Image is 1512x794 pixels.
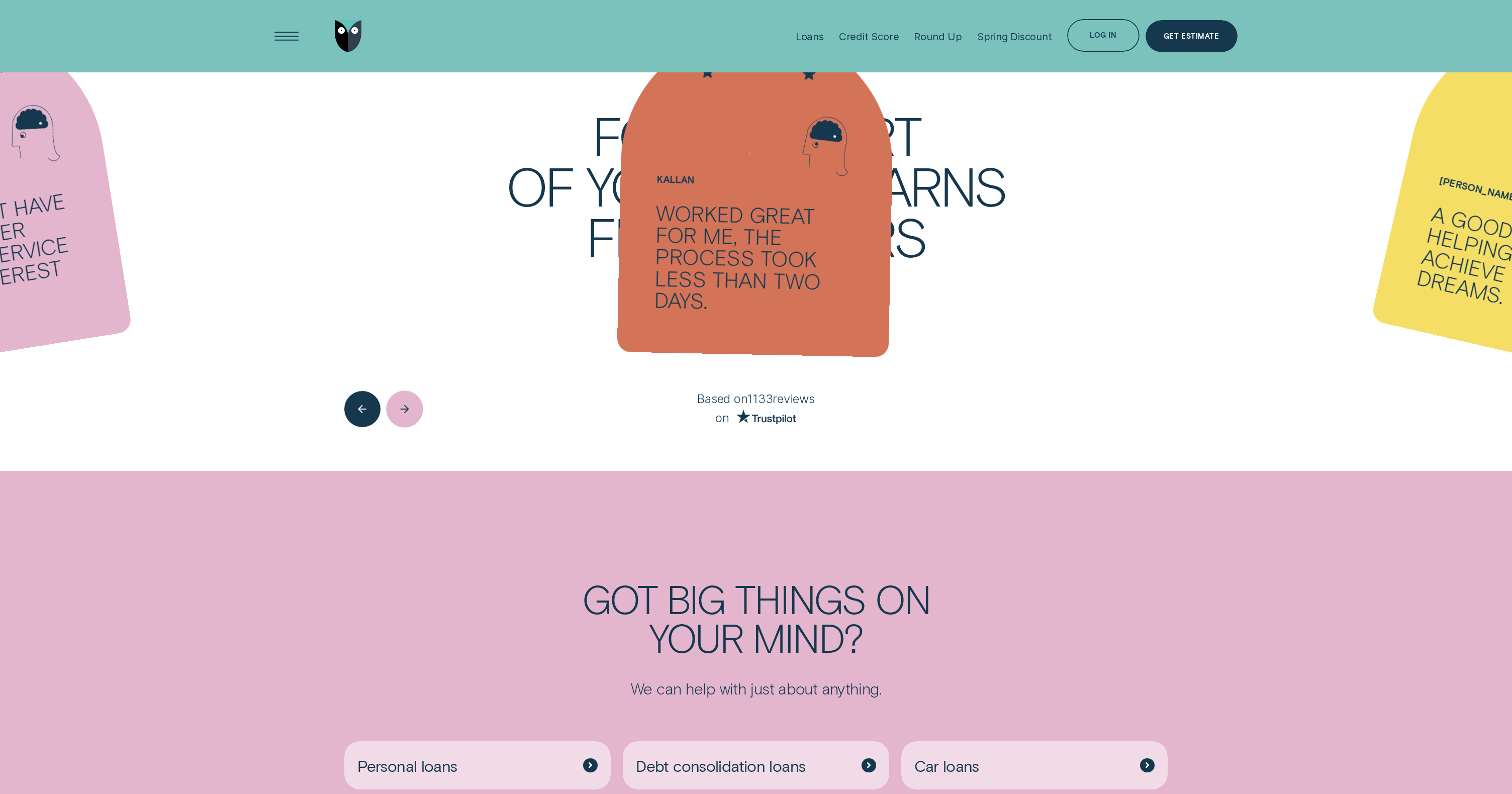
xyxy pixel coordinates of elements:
a: Debt consolidation loans [623,741,889,789]
button: Open Menu [270,20,303,53]
div: Based on 1133 reviews on Trust Pilot [553,391,959,424]
p: We can help with just about anything. [518,678,994,698]
img: Wisr [335,20,362,53]
div: Spring Discount [977,30,1052,43]
span: Debt consolidation loans [636,756,805,775]
span: Kallan [656,175,694,184]
a: Personal loans [344,741,611,789]
a: Go to Trust Pilot [729,411,797,424]
div: Credit Score [839,30,899,43]
h2: Got big things on your mind? [518,579,994,657]
div: Loans [796,30,824,43]
div: Worked great for me, the process took less than two days. [654,202,855,314]
div: Round Up [914,30,962,43]
span: on [715,412,729,424]
span: Personal loans [357,756,457,775]
button: Previous button [344,391,381,427]
a: Get Estimate [1146,20,1238,53]
a: Car loans [901,741,1168,789]
span: Car loans [914,756,979,775]
p: Based on 1133 reviews [553,391,959,407]
button: Log in [1067,19,1140,52]
button: Next button [387,391,423,427]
